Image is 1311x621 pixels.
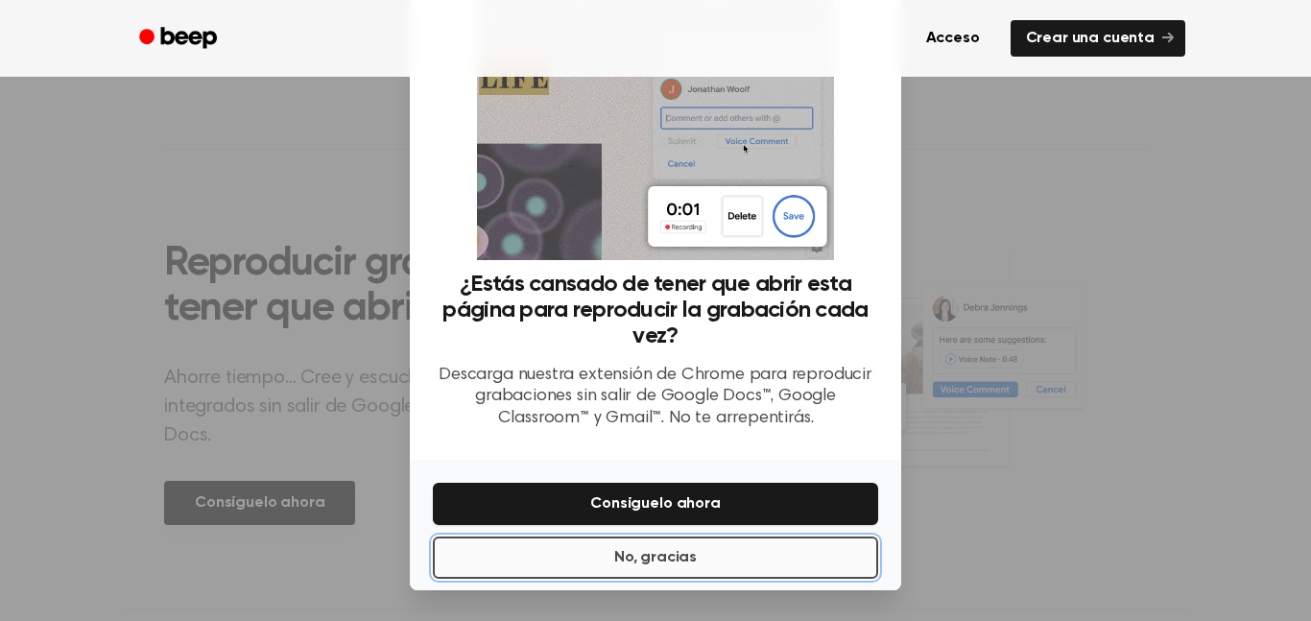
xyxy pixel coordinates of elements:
font: Crear una cuenta [1026,31,1155,46]
button: No, gracias [433,537,878,579]
font: Acceso [926,31,980,46]
a: Bip [126,20,234,58]
font: Descarga nuestra extensión de Chrome para reproducir grabaciones sin salir de Google Docs™, Googl... [439,367,872,427]
font: Consíguelo ahora [590,496,720,512]
a: Crear una cuenta [1011,20,1185,57]
button: Consíguelo ahora [433,483,878,525]
font: ¿Estás cansado de tener que abrir esta página para reproducir la grabación cada vez? [442,273,868,347]
a: Acceso [907,16,999,60]
font: No, gracias [614,550,697,565]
